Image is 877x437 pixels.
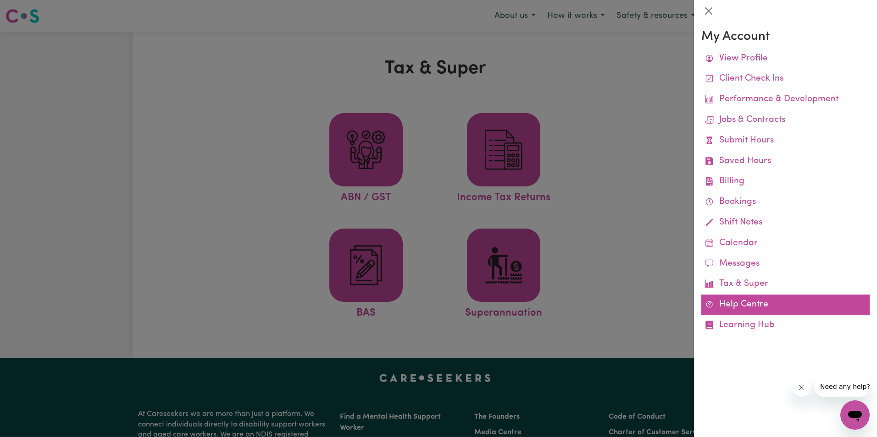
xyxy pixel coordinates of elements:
[701,171,870,192] a: Billing
[840,400,870,430] iframe: Button to launch messaging window
[701,254,870,274] a: Messages
[701,49,870,69] a: View Profile
[701,213,870,233] a: Shift Notes
[701,274,870,295] a: Tax & Super
[701,69,870,89] a: Client Check Ins
[701,151,870,172] a: Saved Hours
[701,295,870,315] a: Help Centre
[6,6,56,14] span: Need any help?
[701,131,870,151] a: Submit Hours
[815,377,870,397] iframe: Message from company
[701,233,870,254] a: Calendar
[701,110,870,131] a: Jobs & Contracts
[701,29,870,45] h3: My Account
[793,378,811,397] iframe: Close message
[701,89,870,110] a: Performance & Development
[701,4,716,18] button: Close
[701,192,870,213] a: Bookings
[701,315,870,336] a: Learning Hub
